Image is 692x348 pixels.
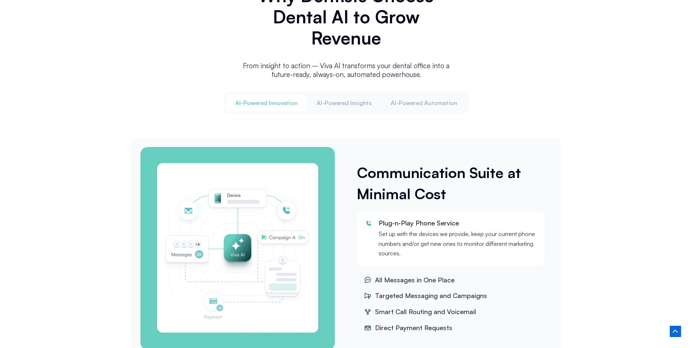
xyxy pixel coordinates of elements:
[379,219,459,227] span: Plug-n-Play Phone Service
[317,99,372,107] span: Al-Powered Insights
[235,99,298,107] span: Al-Powered Innovation
[379,229,537,258] p: Set up with the devices we provide, keep your current phone numbers and/or get new ones to monito...
[357,162,548,204] h3: Communication Suite at Minimal Cost
[373,275,455,286] span: All Messages in One Place
[373,290,487,301] span: Targeted Messaging and Campaigns
[240,61,452,79] p: From insight to action – Viva Al transforms your dental office into a future-ready, always-on, au...
[155,162,321,335] img: 24/7 AI answering service for dentists
[373,306,476,317] span: Smart Call Routing and Voicemail
[391,99,457,107] span: Al-Powered Automation
[373,322,452,333] span: Direct Payment Requests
